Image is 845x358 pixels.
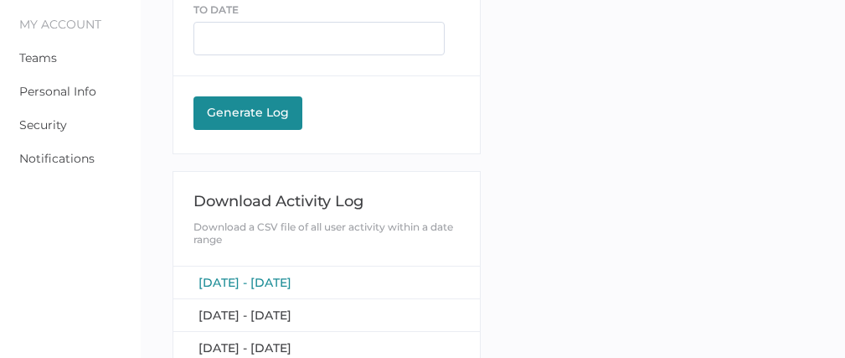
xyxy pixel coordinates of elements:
[193,96,302,130] button: Generate Log
[193,221,459,246] div: Download a CSV file of all user activity within a date range
[19,84,96,99] a: Personal Info
[193,3,239,16] span: TO DATE
[19,151,95,166] a: Notifications
[19,117,67,132] a: Security
[198,275,291,290] span: [DATE] - [DATE]
[193,192,459,210] div: Download Activity Log
[202,105,294,120] div: Generate Log
[198,340,291,355] span: [DATE] - [DATE]
[198,308,291,323] span: [DATE] - [DATE]
[19,50,57,65] a: Teams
